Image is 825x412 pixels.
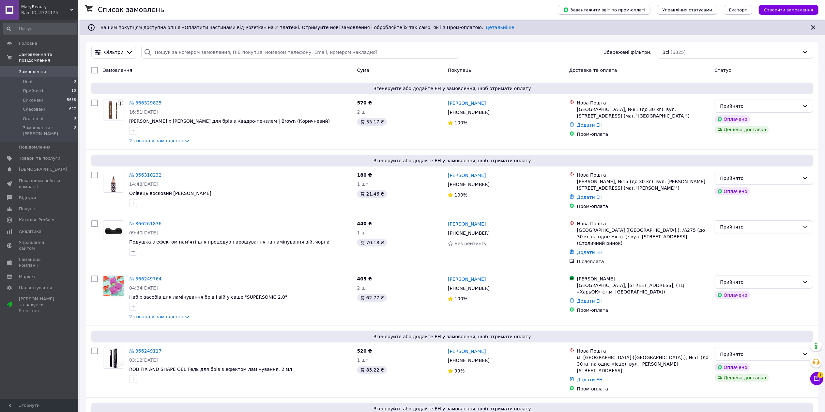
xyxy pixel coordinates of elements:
span: Виконані [23,97,43,103]
div: Пром-оплата [577,203,710,210]
span: Створити замовлення [764,8,813,12]
a: № 366261836 [129,221,161,226]
span: Управління статусами [662,8,712,12]
a: Додати ЕН [577,298,603,304]
div: Оплачено [715,115,750,123]
div: [PHONE_NUMBER] [447,108,491,117]
span: Покупці [19,206,37,212]
a: ROB FIX AND SHAPE GEL Гель для брів з ефектом ламінування, 2 мл [129,367,292,372]
a: Додати ЕН [577,377,603,382]
span: Скасовані [23,106,45,112]
span: Згенеруйте або додайте ЕН у замовлення, щоб отримати оплату [94,405,811,412]
span: 100% [454,296,467,301]
h1: Список замовлень [98,6,164,14]
span: 0 [74,125,76,137]
img: Фото товару [103,100,124,120]
div: Дешева доставка [715,126,769,134]
span: Оплачені [23,116,43,122]
span: 09:40[DATE] [129,230,158,235]
a: № 366329825 [129,100,161,105]
a: Олівець восковий [PERSON_NAME] [129,191,211,196]
span: Замовлення [103,68,132,73]
span: Прийняті [23,88,43,94]
span: 5688 [67,97,76,103]
a: № 366310232 [129,172,161,178]
div: Prom топ [19,308,60,314]
div: Прийнято [720,103,800,110]
span: Cума [357,68,369,73]
span: 14:48[DATE] [129,182,158,187]
a: Фото товару [103,348,124,369]
span: Статус [715,68,731,73]
span: 1 шт. [357,230,370,235]
div: м. [GEOGRAPHIC_DATA] ([GEOGRAPHIC_DATA].), №51 (до 30 кг на одне місце): вул. [PERSON_NAME][STREE... [577,354,710,374]
span: 1 шт. [357,182,370,187]
input: Пошук [3,23,77,35]
span: Відгуки [19,195,36,201]
span: 570 ₴ [357,100,372,105]
button: Експорт [724,5,753,15]
span: Доставка та оплата [569,68,617,73]
span: 627 [69,106,76,112]
div: Прийнято [720,175,800,182]
span: Набір засобів для ламінування брів і вій у саше "SUPERSONIC 2.0" [129,294,287,300]
span: Згенеруйте або додайте ЕН у замовлення, щоб отримати оплату [94,157,811,164]
div: [PHONE_NUMBER] [447,229,491,238]
span: Замовлення та повідомлення [19,52,78,63]
span: 440 ₴ [357,221,372,226]
span: 16:51[DATE] [129,109,158,115]
span: Управління сайтом [19,240,60,251]
button: Створити замовлення [759,5,818,15]
div: Прийнято [720,223,800,230]
span: Каталог ProSale [19,217,54,223]
a: Додати ЕН [577,195,603,200]
div: [PERSON_NAME], №15 (до 30 кг): вул. [PERSON_NAME][STREET_ADDRESS] (маг."[PERSON_NAME]") [577,178,710,191]
div: Нова Пошта [577,100,710,106]
div: Пром-оплата [577,307,710,313]
img: Фото товару [103,348,124,368]
a: [PERSON_NAME] [448,348,486,355]
button: Завантажити звіт по пром-оплаті [558,5,650,15]
a: Додати ЕН [577,250,603,255]
a: [PERSON_NAME] [448,276,486,282]
div: Прийнято [720,278,800,286]
span: Завантажити звіт по пром-оплаті [563,7,645,13]
div: [GEOGRAPHIC_DATA] ([GEOGRAPHIC_DATA].), №275 (до 30 кг на одне місце ): вул. [STREET_ADDRESS] (Ст... [577,227,710,246]
a: Створити замовлення [752,7,818,12]
a: Подушка з ефектом пам'яті для процедур нарощування та ламінування вій, чорна [129,239,329,245]
span: 2 шт. [357,285,370,291]
span: 0 [74,79,76,85]
span: 100% [454,120,467,125]
a: Фото товару [103,220,124,241]
div: Нова Пошта [577,172,710,178]
span: Збережені фільтри: [604,49,651,55]
div: Післяплата [577,258,710,265]
span: Без рейтингу [454,241,487,246]
span: 99% [454,368,465,373]
span: Вашим покупцям доступна опція «Оплатити частинами від Rozetka» на 2 платежі. Отримуйте нові замов... [100,25,514,30]
div: Оплачено [715,291,750,299]
span: [PERSON_NAME] x [PERSON_NAME] для брів з Квадро-пензлем | Brown (Коричневий) [129,119,330,124]
div: [GEOGRAPHIC_DATA], [STREET_ADDRESS], (ТЦ «ХарьОК» ст.м. [GEOGRAPHIC_DATA]) [577,282,710,295]
span: [DEMOGRAPHIC_DATA] [19,166,67,172]
div: [PERSON_NAME] [577,276,710,282]
div: 35.17 ₴ [357,118,387,126]
div: Прийнято [720,351,800,358]
span: Гаманець компанії [19,257,60,268]
span: Покупець [448,68,471,73]
div: 85.22 ₴ [357,366,387,374]
span: 03:12[DATE] [129,357,158,363]
a: Додати ЕН [577,122,603,128]
a: [PERSON_NAME] [448,172,486,179]
span: Нові [23,79,32,85]
span: Експорт [729,8,747,12]
span: Маркет [19,274,36,280]
span: 1 шт. [357,357,370,363]
span: Повідомлення [19,144,51,150]
span: 180 ₴ [357,172,372,178]
a: [PERSON_NAME] [448,221,486,227]
img: Фото товару [103,276,124,296]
